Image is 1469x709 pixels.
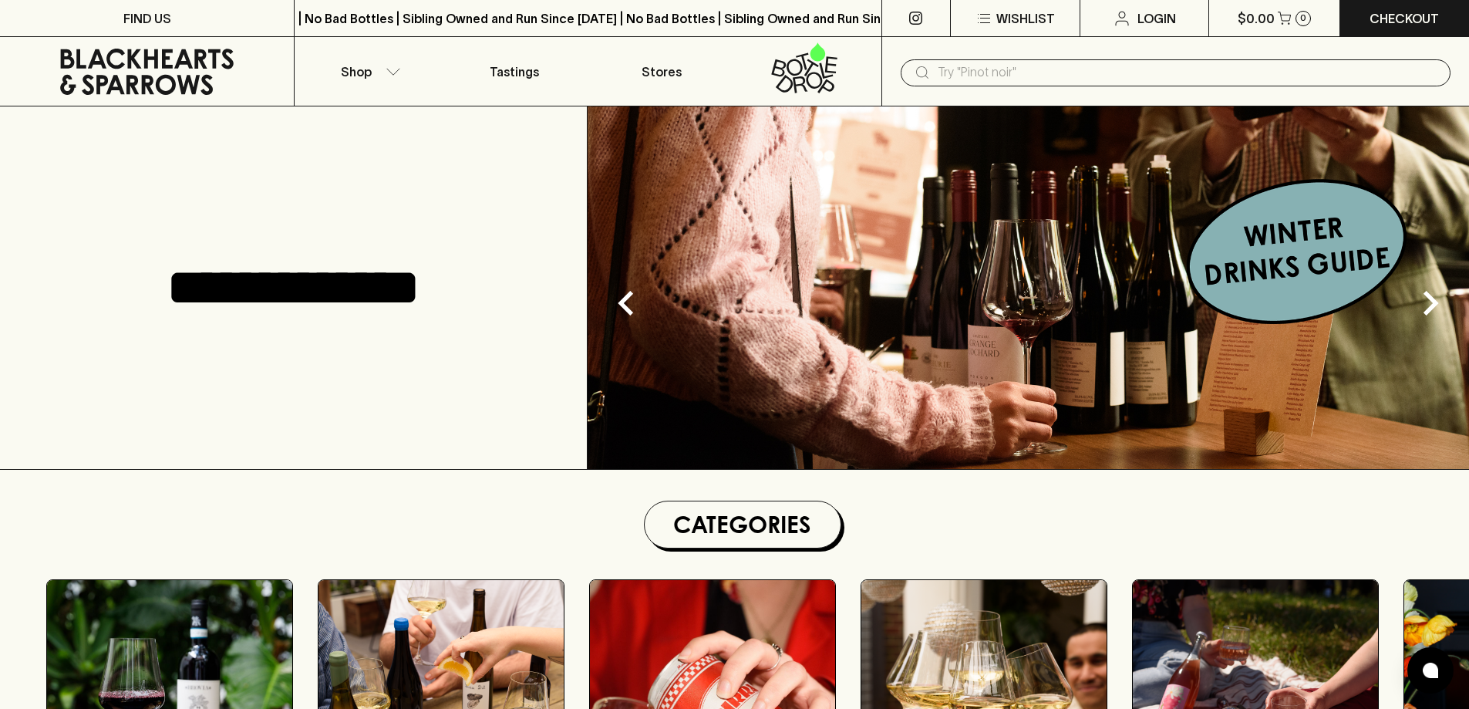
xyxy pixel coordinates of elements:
[651,508,834,542] h1: Categories
[490,62,539,81] p: Tastings
[938,60,1438,85] input: Try "Pinot noir"
[1300,14,1306,22] p: 0
[996,9,1055,28] p: Wishlist
[341,62,372,81] p: Shop
[123,9,171,28] p: FIND US
[441,37,588,106] a: Tastings
[1238,9,1275,28] p: $0.00
[295,37,441,106] button: Shop
[642,62,682,81] p: Stores
[1400,272,1461,334] button: Next
[588,106,1469,469] img: optimise
[1370,9,1439,28] p: Checkout
[1423,663,1438,678] img: bubble-icon
[1137,9,1176,28] p: Login
[595,272,657,334] button: Previous
[588,37,735,106] a: Stores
